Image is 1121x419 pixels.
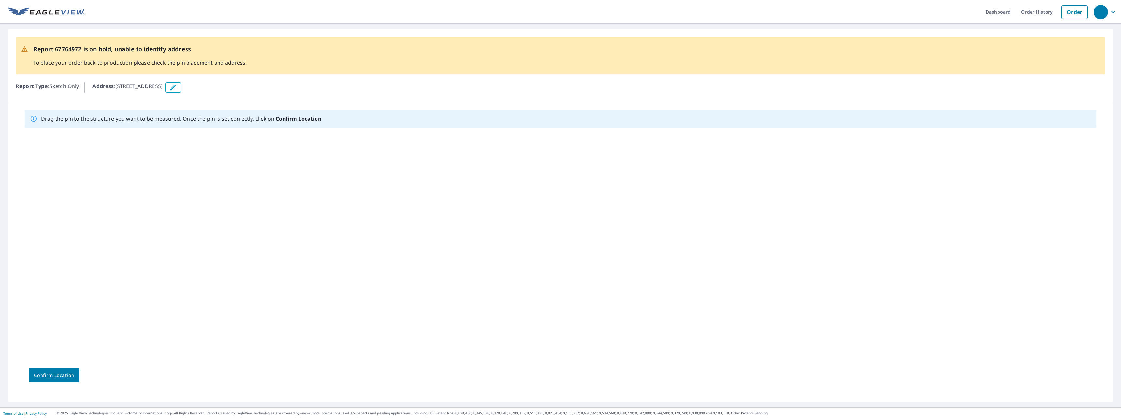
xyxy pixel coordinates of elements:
a: Privacy Policy [25,411,47,416]
p: Report 67764972 is on hold, unable to identify address [33,45,247,54]
button: Confirm Location [29,368,79,382]
p: Drag the pin to the structure you want to be measured. Once the pin is set correctly, click on [41,115,321,123]
p: © 2025 Eagle View Technologies, Inc. and Pictometry International Corp. All Rights Reserved. Repo... [57,411,1118,416]
span: Confirm Location [34,371,74,380]
b: Report Type [16,83,48,90]
img: EV Logo [8,7,85,17]
p: : [STREET_ADDRESS] [92,82,163,93]
a: Order [1061,5,1088,19]
p: : Sketch Only [16,82,79,93]
a: Terms of Use [3,411,24,416]
b: Confirm Location [276,115,321,122]
p: To place your order back to production please check the pin placement and address. [33,59,247,67]
p: | [3,411,47,415]
b: Address [92,83,114,90]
